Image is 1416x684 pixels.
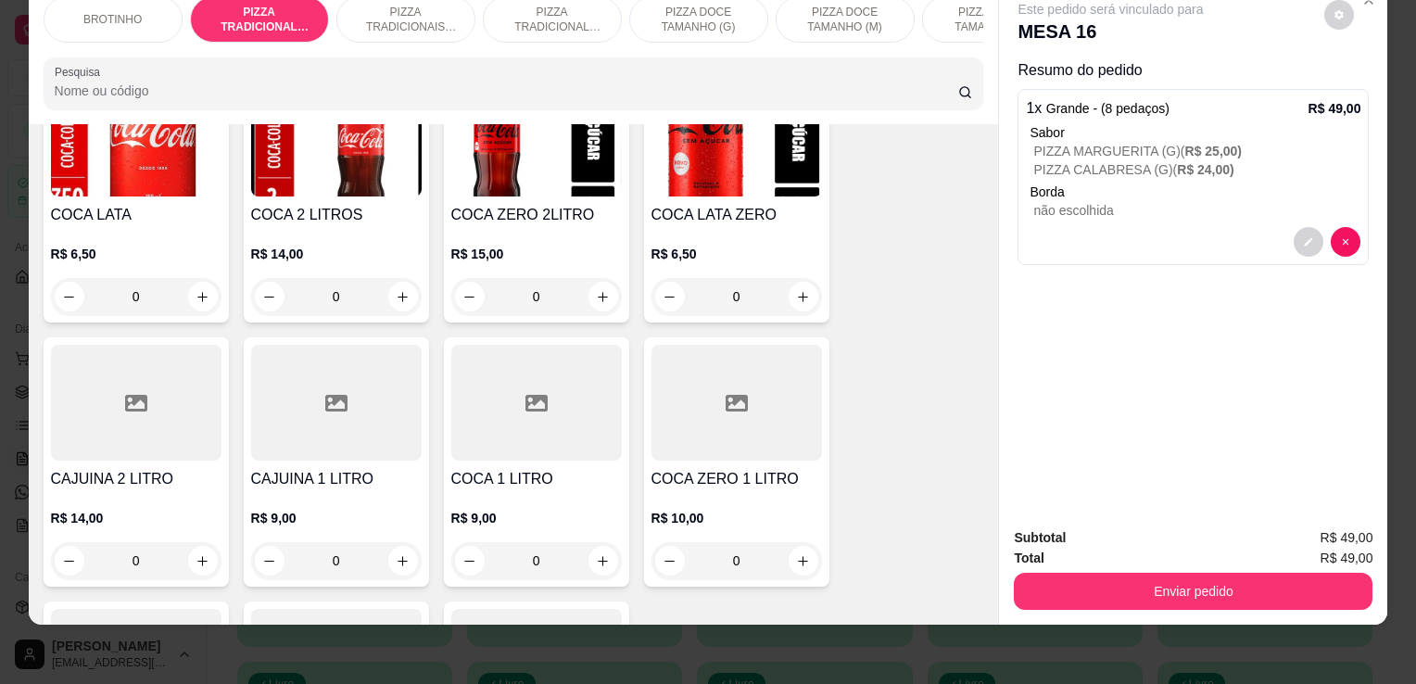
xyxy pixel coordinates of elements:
p: PIZZA DOCE TAMANHO (M) [791,5,899,34]
div: Sabor [1030,123,1360,142]
span: R$ 49,00 [1321,548,1373,568]
img: product-image [451,81,622,196]
button: decrease-product-quantity [1294,227,1323,257]
button: decrease-product-quantity [455,546,485,576]
p: R$ 14,00 [51,509,221,527]
button: increase-product-quantity [388,546,418,576]
h4: COCA LATA ZERO [651,204,822,226]
button: decrease-product-quantity [1331,227,1360,257]
p: MESA 16 [1018,19,1203,44]
p: PIZZA CALABRESA (G) ( [1033,160,1360,179]
span: R$ 25,00 ) [1185,144,1243,158]
p: R$ 10,00 [651,509,822,527]
p: não escolhida [1033,201,1360,220]
h4: COCA ZERO 1 LITRO [651,468,822,490]
button: decrease-product-quantity [55,546,84,576]
button: decrease-product-quantity [255,546,284,576]
p: R$ 9,00 [251,509,422,527]
button: Enviar pedido [1014,573,1372,610]
h4: COCA ZERO 2LITRO [451,204,622,226]
p: PIZZA TRADICIONAL TAMANHO (P) [499,5,606,34]
p: R$ 6,50 [651,245,822,263]
p: R$ 15,00 [451,245,622,263]
p: 1 x [1026,97,1169,120]
button: increase-product-quantity [789,546,818,576]
button: decrease-product-quantity [255,282,284,311]
img: product-image [651,81,822,196]
p: Borda [1030,183,1360,201]
h4: COCA 2 LITROS [251,204,422,226]
label: Pesquisa [55,64,107,80]
span: R$ 24,00 ) [1177,162,1234,177]
button: decrease-product-quantity [55,282,84,311]
p: PIZZA DOCE TAMANHO (P) [938,5,1045,34]
h4: COCA 1 LITRO [451,468,622,490]
button: increase-product-quantity [188,546,218,576]
h4: CAJUINA 2 LITRO [51,468,221,490]
p: R$ 14,00 [251,245,422,263]
h4: CAJUINA 1 LITRO [251,468,422,490]
strong: Total [1014,551,1043,565]
button: increase-product-quantity [789,282,818,311]
p: PIZZA DOCE TAMANHO (G) [645,5,752,34]
button: decrease-product-quantity [655,282,685,311]
button: increase-product-quantity [188,282,218,311]
img: product-image [51,81,221,196]
button: decrease-product-quantity [455,282,485,311]
p: R$ 9,00 [451,509,622,527]
p: PIZZA MARGUERITA (G) ( [1033,142,1360,160]
p: Resumo do pedido [1018,59,1369,82]
p: R$ 6,50 [51,245,221,263]
p: BROTINHO [83,12,142,27]
h4: COCA LATA [51,204,221,226]
button: increase-product-quantity [388,282,418,311]
button: decrease-product-quantity [655,546,685,576]
button: increase-product-quantity [588,546,618,576]
span: Grande - (8 pedaços) [1046,101,1169,116]
img: product-image [251,81,422,196]
strong: Subtotal [1014,530,1066,545]
input: Pesquisa [55,82,958,100]
span: R$ 49,00 [1321,527,1373,548]
button: increase-product-quantity [588,282,618,311]
p: PIZZA TRADICIONAL TAMANHO (G) [206,5,313,34]
p: R$ 49,00 [1309,99,1361,118]
p: PIZZA TRADICIONAIS TAMANHO (M) [352,5,460,34]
